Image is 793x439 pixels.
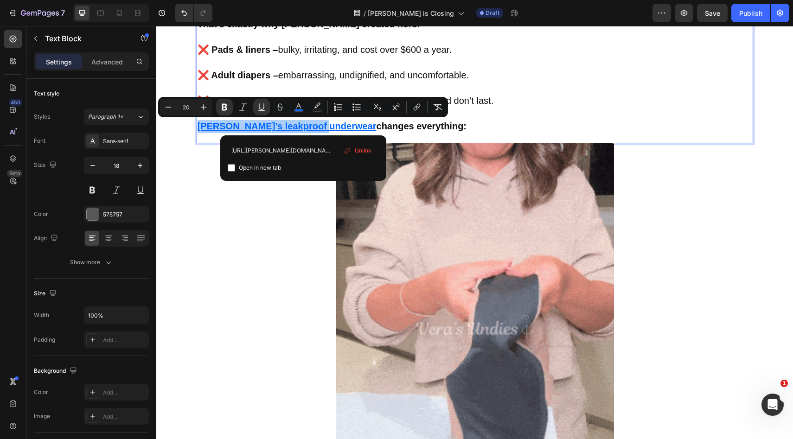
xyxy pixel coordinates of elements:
[239,162,281,173] span: Open in new tab
[34,388,48,396] div: Color
[41,95,220,105] u: [PERSON_NAME]’s leakproof underwear
[91,57,123,67] p: Advanced
[175,4,212,22] div: Undo/Redo
[364,8,366,18] span: /
[486,9,499,17] span: Draft
[739,8,762,18] div: Publish
[34,254,149,271] button: Show more
[731,4,770,22] button: Publish
[158,97,448,117] div: Editor contextual toolbar
[61,7,65,19] p: 7
[34,412,50,420] div: Image
[697,4,728,22] button: Save
[45,33,124,44] p: Text Block
[70,258,113,267] div: Show more
[34,336,55,344] div: Padding
[41,44,122,54] strong: ❌ Adult diapers –
[780,380,788,387] span: 1
[34,113,50,121] div: Styles
[34,365,79,377] div: Background
[103,413,147,421] div: Add...
[84,108,149,125] button: Paragraph 1*
[761,394,784,416] iframe: Intercom live chat
[355,146,371,156] span: Unlink
[41,70,122,80] strong: ❌ Other brands –
[103,336,147,344] div: Add...
[34,159,58,172] div: Size
[220,95,311,105] strong: changes everything:
[34,232,60,245] div: Align
[88,113,123,121] span: Paragraph 1*
[34,287,58,300] div: Size
[7,170,22,177] div: Beta
[705,9,720,17] span: Save
[103,388,147,397] div: Add...
[34,89,59,98] div: Text style
[156,26,793,439] iframe: Design area
[34,137,45,145] div: Font
[41,44,313,54] span: embarrassing, undignified, and uncomfortable.
[9,99,22,106] div: 450
[41,19,295,29] span: bulky, irritating, and cost over $600 a year.
[4,4,69,22] button: 7
[84,307,148,324] input: Auto
[103,210,147,219] div: 575757
[41,19,122,29] strong: ❌ Pads & liners –
[34,311,49,319] div: Width
[46,57,72,67] p: Settings
[368,8,454,18] span: [PERSON_NAME] is Closing
[228,143,379,158] input: Paste link here
[34,210,48,218] div: Color
[41,70,338,80] span: cheaply made, not absorbent enough, and don’t last.
[103,137,147,146] div: Sans-serif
